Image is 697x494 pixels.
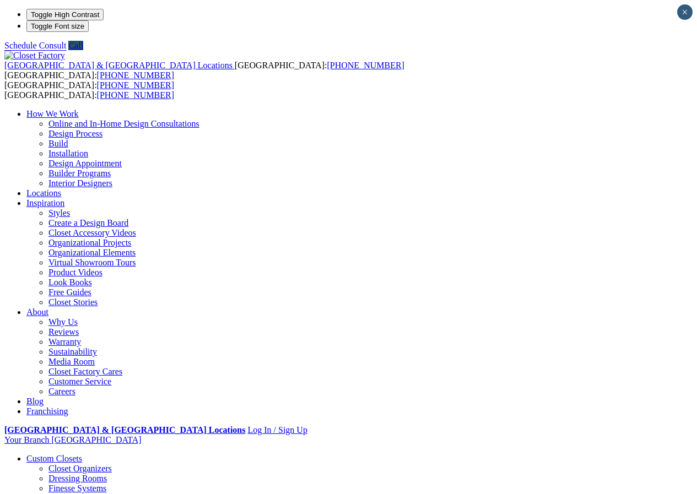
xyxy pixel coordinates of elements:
a: Your Branch [GEOGRAPHIC_DATA] [4,435,142,444]
a: Organizational Elements [48,248,136,257]
a: Look Books [48,278,92,287]
a: Closet Organizers [48,464,112,473]
a: Builder Programs [48,169,111,178]
a: Franchising [26,406,68,416]
img: Closet Factory [4,51,65,61]
button: Toggle High Contrast [26,9,104,20]
a: Media Room [48,357,95,366]
a: Closet Stories [48,297,98,307]
a: Organizational Projects [48,238,131,247]
a: Schedule Consult [4,41,66,50]
a: Sustainability [48,347,97,356]
a: Online and In-Home Design Consultations [48,119,199,128]
a: Inspiration [26,198,64,208]
span: [GEOGRAPHIC_DATA] & [GEOGRAPHIC_DATA] Locations [4,61,233,70]
a: How We Work [26,109,79,118]
a: Design Appointment [48,159,122,168]
a: About [26,307,48,317]
a: Product Videos [48,268,102,277]
a: Closet Accessory Videos [48,228,136,237]
span: [GEOGRAPHIC_DATA] [51,435,141,444]
a: Locations [26,188,61,198]
a: Customer Service [48,377,111,386]
span: Your Branch [4,435,49,444]
button: Toggle Font size [26,20,89,32]
a: [PHONE_NUMBER] [97,90,174,100]
a: Virtual Showroom Tours [48,258,136,267]
a: Design Process [48,129,102,138]
a: Installation [48,149,88,158]
button: Close [677,4,693,20]
a: Finesse Systems [48,484,106,493]
a: Why Us [48,317,78,327]
a: Free Guides [48,287,91,297]
a: [PHONE_NUMBER] [97,80,174,90]
a: Dressing Rooms [48,474,107,483]
a: Careers [48,387,75,396]
a: [GEOGRAPHIC_DATA] & [GEOGRAPHIC_DATA] Locations [4,425,245,435]
a: [PHONE_NUMBER] [327,61,404,70]
a: [GEOGRAPHIC_DATA] & [GEOGRAPHIC_DATA] Locations [4,61,235,70]
a: Styles [48,208,70,218]
a: Log In / Sign Up [247,425,307,435]
span: [GEOGRAPHIC_DATA]: [GEOGRAPHIC_DATA]: [4,61,404,80]
a: Reviews [48,327,79,336]
a: [PHONE_NUMBER] [97,70,174,80]
a: Create a Design Board [48,218,128,227]
a: Call [68,41,83,50]
a: Build [48,139,68,148]
a: Custom Closets [26,454,82,463]
a: Blog [26,397,44,406]
span: Toggle High Contrast [31,10,99,19]
span: [GEOGRAPHIC_DATA]: [GEOGRAPHIC_DATA]: [4,80,174,100]
span: Toggle Font size [31,22,84,30]
a: Closet Factory Cares [48,367,122,376]
a: Interior Designers [48,178,112,188]
a: Warranty [48,337,81,346]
